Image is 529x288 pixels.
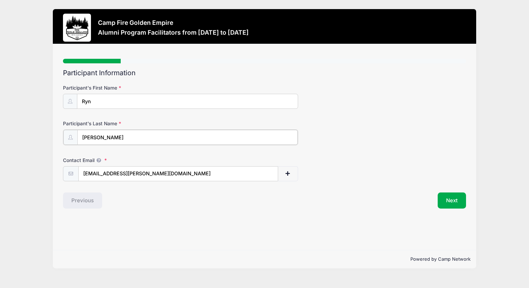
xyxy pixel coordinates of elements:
[63,157,197,164] label: Contact Email
[63,120,197,127] label: Participant's Last Name
[63,69,466,77] h2: Participant Information
[98,19,249,26] h3: Camp Fire Golden Empire
[98,29,249,36] h3: Alumni Program Facilitators from [DATE] to [DATE]
[78,166,278,181] input: email@email.com
[438,192,466,209] button: Next
[63,84,197,91] label: Participant's First Name
[77,94,298,109] input: Participant's First Name
[77,130,298,145] input: Participant's Last Name
[58,256,471,263] p: Powered by Camp Network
